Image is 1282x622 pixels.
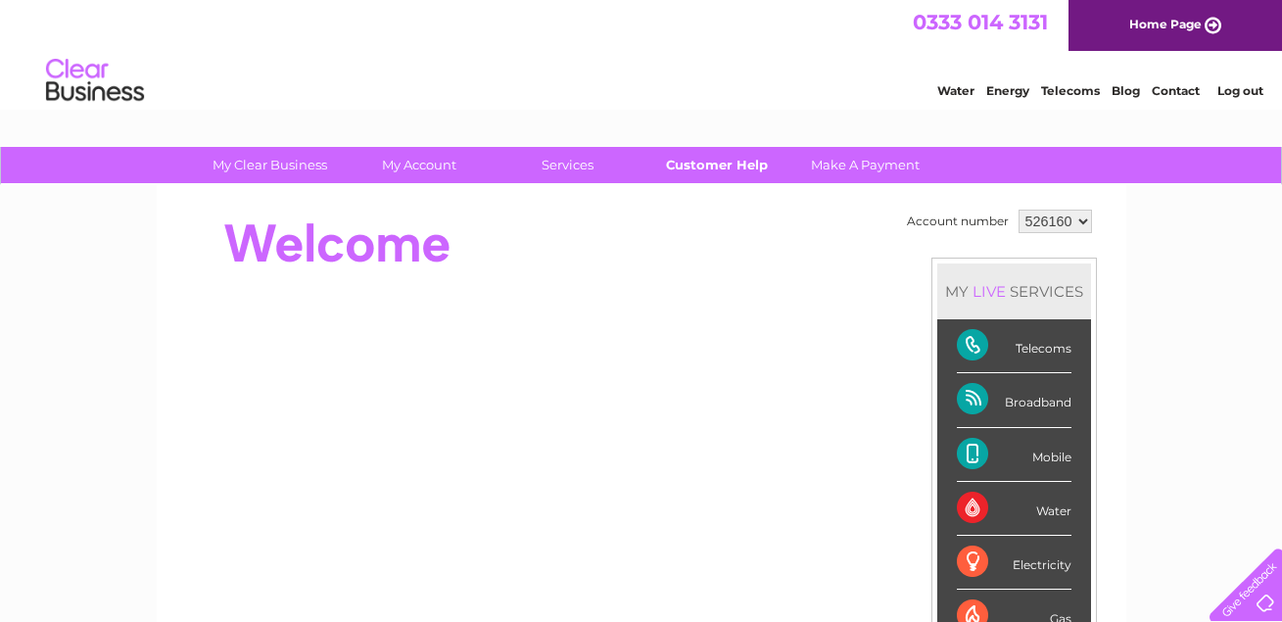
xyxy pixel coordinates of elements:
[784,147,946,183] a: Make A Payment
[1112,83,1140,98] a: Blog
[937,83,974,98] a: Water
[957,428,1071,482] div: Mobile
[338,147,499,183] a: My Account
[937,263,1091,319] div: MY SERVICES
[957,482,1071,536] div: Water
[487,147,648,183] a: Services
[636,147,797,183] a: Customer Help
[45,51,145,111] img: logo.png
[957,319,1071,373] div: Telecoms
[189,147,351,183] a: My Clear Business
[957,536,1071,590] div: Electricity
[902,205,1014,238] td: Account number
[1217,83,1263,98] a: Log out
[913,10,1048,34] a: 0333 014 3131
[179,11,1105,95] div: Clear Business is a trading name of Verastar Limited (registered in [GEOGRAPHIC_DATA] No. 3667643...
[1041,83,1100,98] a: Telecoms
[969,282,1010,301] div: LIVE
[1152,83,1200,98] a: Contact
[986,83,1029,98] a: Energy
[957,373,1071,427] div: Broadband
